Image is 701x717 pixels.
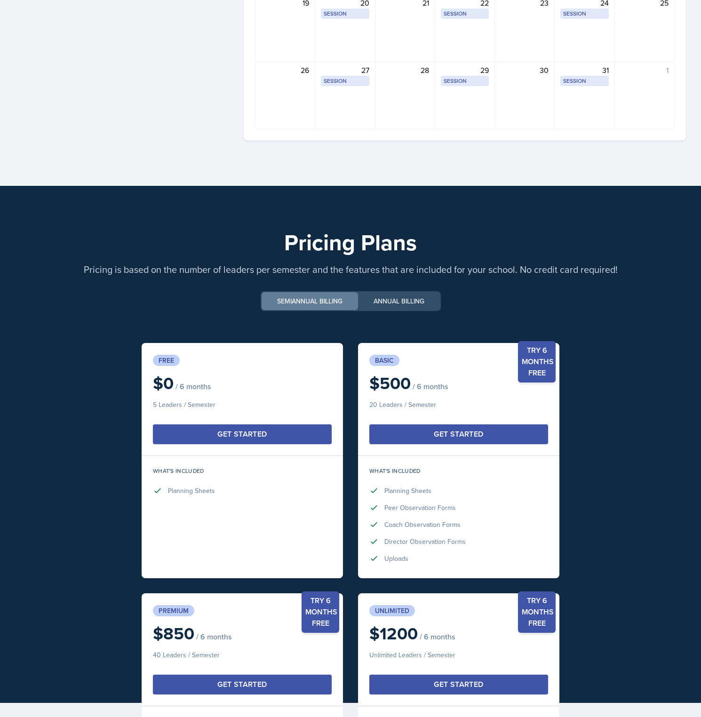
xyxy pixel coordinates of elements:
p: 20 Leaders / Semester [369,400,548,409]
span: Coach Observation Forms [384,520,461,529]
button: Semiannual billing [262,292,358,310]
div: Session [563,77,605,85]
div: 27 [321,64,369,76]
span: $0 [153,371,174,395]
button: Get Started [153,675,332,694]
p: Pricing is based on the number of leaders per semester and the features that are included for you... [15,263,686,276]
span: Unlimited [369,605,415,616]
p: Unlimited Leaders / Semester [369,650,548,660]
button: Get Started [369,675,548,694]
button: Get Started [369,424,548,444]
span: Director Observation Forms [384,537,466,546]
span: Free [153,355,180,366]
div: Try 6 months free [518,591,556,633]
h1: Pricing Plans [15,231,686,254]
button: Annual billing [358,292,440,310]
span: Planning Sheets [384,486,431,495]
span: Uploads [384,554,408,563]
span: $500 [369,371,411,395]
span: / 6 months [196,631,231,642]
div: Get Started [434,429,483,440]
span: $1200 [369,621,418,645]
span: Peer Observation Forms [384,503,456,512]
p: 40 Leaders / Semester [153,650,332,660]
div: Session [324,9,366,18]
div: Get Started [217,679,267,690]
div: Session [563,9,605,18]
div: 30 [501,64,549,76]
span: Planning Sheets [168,486,215,495]
p: 5 Leaders / Semester [153,400,332,409]
div: Session [324,77,366,85]
h3: What's included [153,467,332,475]
span: / 6 months [420,631,455,642]
h3: What's included [369,467,548,475]
button: Get Started [153,424,332,444]
span: / 6 months [175,381,211,391]
span: $850 [153,621,194,645]
div: Session [444,77,486,85]
div: Session [444,9,486,18]
span: Premium [153,605,194,616]
div: 28 [381,64,429,76]
div: 31 [560,64,608,76]
div: 29 [441,64,489,76]
div: Try 6 months free [518,341,556,382]
div: Try 6 months free [302,591,339,633]
div: 1 [621,64,669,76]
span: Basic [369,355,399,366]
div: 26 [261,64,309,76]
div: Get Started [434,679,483,690]
span: / 6 months [413,381,448,391]
div: Get Started [217,429,267,440]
